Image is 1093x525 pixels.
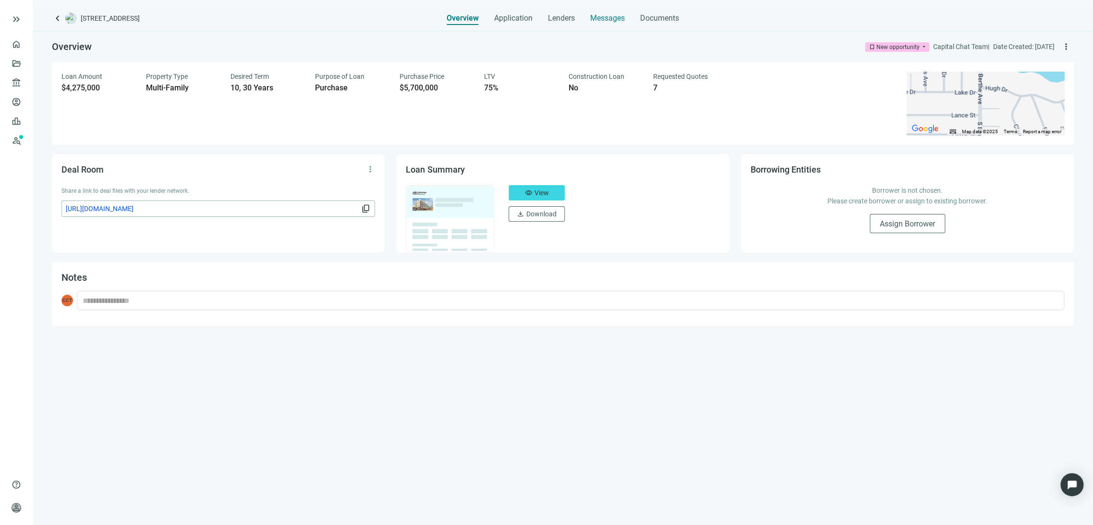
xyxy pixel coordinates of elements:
span: Construction Loan [569,73,624,80]
span: help [12,480,21,489]
div: No [569,83,642,93]
div: Multi-Family [146,83,219,93]
img: dealOverviewImg [403,182,497,253]
span: Map data ©2025 [962,129,998,134]
span: Lenders [548,13,575,23]
a: Report a map error [1023,129,1061,134]
span: Download [526,210,557,218]
div: 75% [484,83,557,93]
span: Loan Amount [61,73,102,80]
span: Overview [447,13,479,23]
span: Deal Room [61,164,104,175]
span: Notes [61,272,87,283]
span: person [12,503,21,512]
span: Application [494,13,533,23]
span: bookmark [869,44,875,50]
div: $4,275,000 [61,83,134,93]
span: Purpose of Loan [315,73,364,80]
div: 7 [653,83,726,93]
span: Property Type [146,73,188,80]
span: [STREET_ADDRESS] [81,13,140,23]
div: Purchase [315,83,388,93]
span: Share a link to deal files with your lender network. [61,187,189,194]
img: Google [909,123,941,135]
span: account_balance [12,78,18,87]
button: more_vert [1058,39,1074,54]
span: Loan Summary [406,164,464,175]
div: Date Created: [DATE] [993,41,1055,52]
button: more_vert [363,162,378,177]
span: Borrowing Entities [751,164,821,175]
button: Keyboard shortcuts [949,128,956,135]
button: keyboard_double_arrow_right [11,13,22,25]
span: Requested Quotes [653,73,708,80]
span: Desired Term [231,73,269,80]
span: View [534,189,549,197]
a: Open this area in Google Maps (opens a new window) [909,123,941,135]
span: Documents [640,13,679,23]
div: New opportunity [876,42,920,52]
button: visibilityView [509,185,565,200]
p: Borrower is not chosen. [760,185,1055,196]
span: Purchase Price [400,73,444,80]
span: Overview [52,41,92,52]
div: Open Intercom Messenger [1060,473,1083,496]
span: Messages [590,13,625,23]
span: visibility [525,189,533,197]
button: Assign Borrower [870,214,945,233]
span: more_vert [365,164,375,174]
a: Terms (opens in new tab) [1004,129,1017,134]
div: $5,700,000 [400,83,473,93]
span: Assign Borrower [880,219,935,228]
p: Please create borrower or assign to existing borrower. [760,196,1055,206]
span: CCT [61,295,73,306]
span: download [517,210,524,218]
a: keyboard_arrow_left [52,12,63,24]
span: LTV [484,73,495,80]
div: 10, 30 Years [231,83,304,93]
span: more_vert [1061,42,1071,51]
button: downloadDownload [509,206,565,222]
span: content_copy [361,204,371,213]
div: Capital Chat Team | [933,41,989,52]
span: [URL][DOMAIN_NAME] [66,203,359,214]
img: deal-logo [65,12,77,24]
